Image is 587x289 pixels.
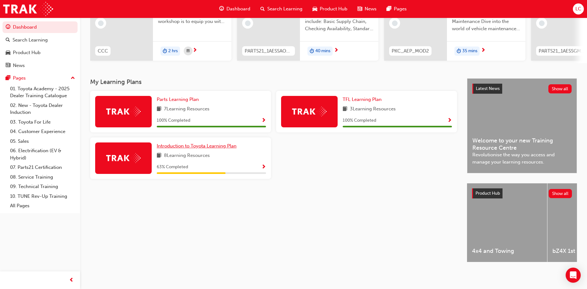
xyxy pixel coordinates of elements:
a: 02. New - Toyota Dealer Induction [8,101,78,117]
a: Product HubShow all [472,188,572,198]
span: news-icon [357,5,362,13]
span: 100 % Completed [343,117,376,124]
span: News [365,5,377,13]
a: 01. Toyota Academy - 2025 Dealer Training Catalogue [8,84,78,101]
span: 35 mins [462,47,477,55]
span: pages-icon [387,5,391,13]
div: News [13,62,25,69]
span: book-icon [343,105,347,113]
a: Product Hub [3,47,78,58]
span: Latest News [476,86,500,91]
button: LC [573,3,584,14]
span: duration-icon [163,47,167,55]
span: calendar-icon [187,47,190,55]
span: Product Hub [476,191,500,196]
span: Dashboard [226,5,250,13]
a: 10. TUNE Rev-Up Training [8,192,78,201]
a: 04. Customer Experience [8,127,78,136]
span: car-icon [313,5,317,13]
span: Show Progress [261,118,266,124]
a: All Pages [8,201,78,211]
span: search-icon [6,37,10,43]
span: Parts Learning Plan [157,97,199,102]
span: book-icon [157,105,161,113]
div: Search Learning [13,36,48,44]
span: search-icon [260,5,265,13]
a: Search Learning [3,34,78,46]
button: Show Progress [261,117,266,125]
span: Search Learning [267,5,302,13]
span: Show Progress [261,164,266,170]
a: 08. Service Training [8,172,78,182]
span: 8 Learning Resources [164,152,210,160]
span: Revolutionise the way you access and manage your learning resources. [472,151,572,165]
span: Welcome to your new Training Resource Centre [472,137,572,151]
a: 4x4 and Towing [467,183,547,262]
div: Product Hub [13,49,41,56]
span: Master the Art of Vehicle Maintenance Dive into the world of vehicle maintenance with this compre... [452,11,520,32]
a: 07. Parts21 Certification [8,163,78,172]
span: 7 Learning Resources [164,105,209,113]
span: 2 hrs [168,47,178,55]
span: The core topics in this module include: Basic Supply Chain, Checking Availability, Standard Order... [305,11,373,32]
span: CCC [98,47,108,55]
span: learningRecordVerb_NONE-icon [245,20,251,26]
button: Pages [3,72,78,84]
span: Product Hub [320,5,347,13]
a: car-iconProduct Hub [307,3,352,15]
a: 09. Technical Training [8,182,78,192]
a: 05. Sales [8,136,78,146]
a: Introduction to Toyota Learning Plan [157,142,239,150]
img: Trak [3,2,53,16]
span: TFL Learning Plan [343,97,382,102]
a: pages-iconPages [382,3,412,15]
span: duration-icon [457,47,461,55]
span: 3 Learning Resources [350,105,396,113]
span: learningRecordVerb_NONE-icon [539,20,545,26]
span: next-icon [481,48,486,53]
span: Pages [394,5,407,13]
span: book-icon [157,152,161,160]
img: Trak [106,107,141,116]
span: learningRecordVerb_NONE-icon [392,20,398,26]
span: PKC_AEP_MOD2 [392,47,429,55]
span: guage-icon [219,5,224,13]
span: 40 mins [315,47,330,55]
a: 06. Electrification (EV & Hybrid) [8,146,78,163]
span: pages-icon [6,75,10,81]
span: LC [575,5,581,13]
span: PARTS21_1AESSAO_0321_EL [245,47,292,55]
span: guage-icon [6,25,10,30]
span: prev-icon [69,276,74,284]
span: news-icon [6,63,10,69]
span: next-icon [334,48,339,53]
a: news-iconNews [352,3,382,15]
span: learningRecordVerb_NONE-icon [98,20,104,26]
button: DashboardSearch LearningProduct HubNews [3,20,78,72]
button: Show Progress [447,117,452,125]
span: next-icon [193,48,197,53]
a: Latest NewsShow allWelcome to your new Training Resource CentreRevolutionise the way you access a... [467,78,577,173]
img: Trak [292,107,327,116]
span: 100 % Completed [157,117,190,124]
a: TFL Learning Plan [343,96,384,103]
span: Show Progress [447,118,452,124]
h3: My Learning Plans [90,78,457,86]
a: Latest NewsShow all [472,84,572,94]
button: Show all [549,189,572,198]
div: Open Intercom Messenger [566,268,581,283]
a: 03. Toyota For Life [8,117,78,127]
div: Pages [13,75,26,82]
span: car-icon [6,50,10,56]
a: Dashboard [3,21,78,33]
a: Parts Learning Plan [157,96,201,103]
a: News [3,60,78,71]
a: search-iconSearch Learning [255,3,307,15]
span: up-icon [71,74,75,82]
span: PARTS21_1AESSGM_0321_EL [539,47,586,55]
span: 4x4 and Towing [472,247,542,255]
img: Trak [106,153,141,163]
button: Show all [548,84,572,93]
